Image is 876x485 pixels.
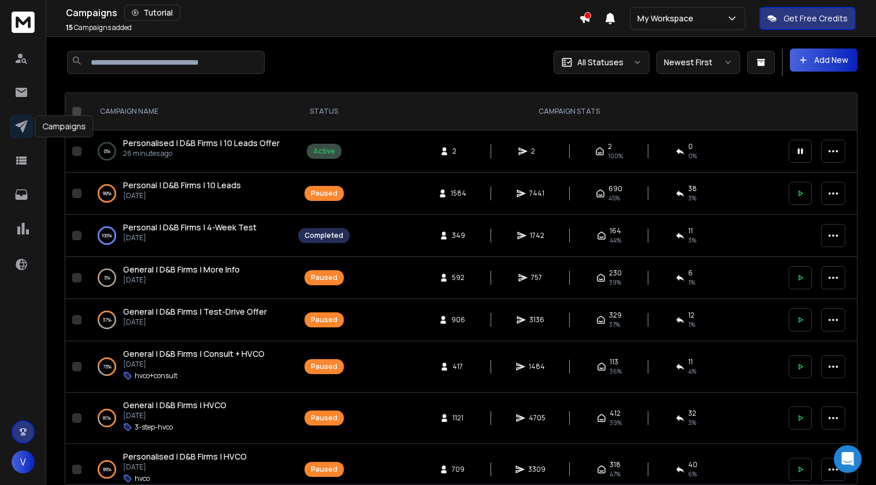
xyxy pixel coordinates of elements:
span: 164 [610,226,621,236]
td: 81%General | D&B Firms | HVCO[DATE]3-step-hvco [86,393,291,444]
a: General | D&B Firms | HVCO [123,400,227,411]
a: General | D&B Firms | Test-Drive Offer [123,306,267,318]
p: [DATE] [123,360,265,369]
span: 3 % [688,193,696,203]
span: General | D&B Firms | More Info [123,264,240,275]
p: hvco+consult [135,371,177,380]
span: 757 [531,273,543,282]
span: 3136 [529,315,544,324]
span: 2 [608,142,612,151]
div: Completed [305,231,343,240]
p: hvco [135,474,150,483]
span: 329 [609,311,622,320]
div: Campaigns [35,115,94,137]
span: 1121 [452,413,464,423]
span: 37 % [609,320,620,329]
span: Personalised | D&B Firms | 10 Leads Offer [123,137,280,148]
div: Paused [311,273,337,282]
p: 99 % [103,464,112,475]
p: 99 % [103,188,112,199]
span: 44 % [610,236,621,245]
button: V [12,450,35,473]
span: 1484 [529,362,545,371]
span: General | D&B Firms | Test-Drive Offer [123,306,267,317]
button: Get Free Credits [759,7,856,30]
span: 709 [452,465,465,474]
span: 39 % [610,418,622,427]
span: 1742 [530,231,544,240]
span: 1584 [451,189,466,198]
p: 26 minutes ago [123,149,280,158]
td: 100%Personal | D&B Firms | 4-Week Test[DATE] [86,215,291,257]
span: 690 [608,184,622,193]
div: Campaigns [66,5,579,21]
span: 906 [451,315,465,324]
span: 1 % [688,278,695,287]
button: Tutorial [124,5,180,21]
th: CAMPAIGN NAME [86,93,291,130]
span: 417 [452,362,464,371]
a: General | D&B Firms | Consult + HVCO [123,348,265,360]
span: 1 % [688,320,695,329]
span: 349 [452,231,465,240]
a: Personal | D&B Firms | 4-Week Test [123,222,257,233]
button: Add New [790,48,858,72]
th: STATUS [291,93,357,130]
a: Personalised | D&B Firms | 10 Leads Offer [123,137,280,149]
div: Paused [311,189,337,198]
p: [DATE] [123,275,240,285]
div: Active [313,147,335,156]
span: 36 % [610,367,622,376]
p: 0 % [104,145,110,157]
p: My Workspace [637,13,698,24]
p: [DATE] [123,191,241,200]
span: 4 % [688,367,696,376]
span: 15 [66,23,73,32]
td: 37%General | D&B Firms | Test-Drive Offer[DATE] [86,299,291,341]
span: 592 [452,273,465,282]
a: Personal | D&B Firms | 10 Leads [123,180,241,191]
span: 2 [531,147,543,156]
span: Personalised | D&B Firms | HVCO [123,451,247,462]
th: CAMPAIGN STATS [357,93,782,130]
span: 3309 [528,465,545,474]
span: 32 [688,409,696,418]
div: Paused [311,413,337,423]
p: 37 % [103,314,112,326]
p: 73 % [103,361,112,372]
button: Newest First [656,51,740,74]
span: 0 [688,142,693,151]
p: 3-step-hvco [135,423,173,432]
span: 4705 [529,413,545,423]
span: 113 [610,357,618,367]
span: 39 % [609,278,621,287]
p: [DATE] [123,462,247,472]
span: 6 % [688,469,697,479]
div: Paused [311,362,337,371]
td: 99%Personal | D&B Firms | 10 Leads[DATE] [86,173,291,215]
td: 3%General | D&B Firms | More Info[DATE] [86,257,291,299]
span: 12 [688,311,695,320]
span: 47 % [610,469,621,479]
p: 3 % [104,272,110,283]
div: Paused [311,315,337,324]
span: 11 [688,357,693,367]
span: 38 [688,184,697,193]
span: 6 [688,268,693,278]
span: 3 % [688,236,696,245]
span: 318 [610,460,621,469]
span: 11 [688,226,693,236]
p: [DATE] [123,318,267,327]
span: General | D&B Firms | Consult + HVCO [123,348,265,359]
span: 412 [610,409,621,418]
div: Paused [311,465,337,474]
span: 230 [609,268,622,278]
p: 81 % [103,412,111,424]
span: 7441 [529,189,544,198]
p: 100 % [102,230,112,241]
